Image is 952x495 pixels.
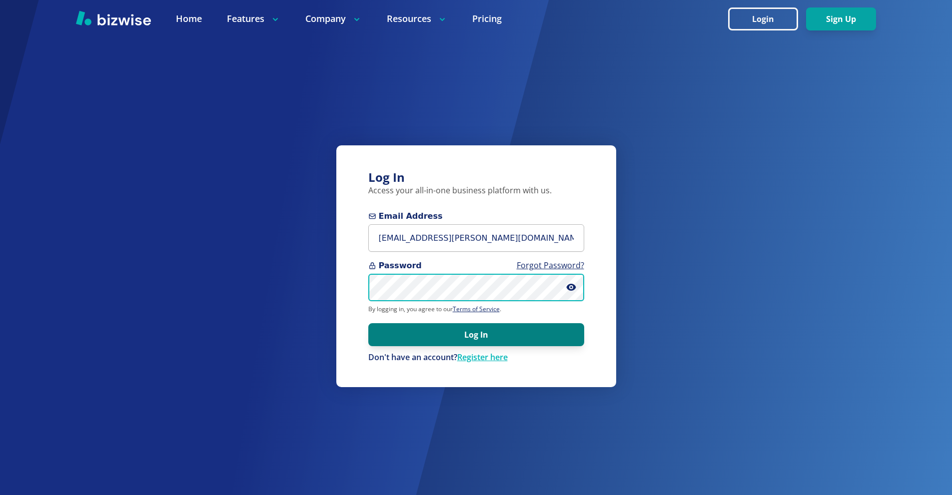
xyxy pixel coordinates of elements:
[176,12,202,25] a: Home
[806,14,876,24] a: Sign Up
[368,169,584,186] h3: Log In
[368,323,584,346] button: Log In
[457,352,508,363] a: Register here
[806,7,876,30] button: Sign Up
[368,224,584,252] input: you@example.com
[387,12,447,25] p: Resources
[368,185,584,196] p: Access your all-in-one business platform with us.
[368,260,584,272] span: Password
[227,12,280,25] p: Features
[728,14,806,24] a: Login
[472,12,502,25] a: Pricing
[368,305,584,313] p: By logging in, you agree to our .
[368,352,584,363] div: Don't have an account?Register here
[76,10,151,25] img: Bizwise Logo
[368,210,584,222] span: Email Address
[453,305,500,313] a: Terms of Service
[728,7,798,30] button: Login
[305,12,362,25] p: Company
[517,260,584,271] a: Forgot Password?
[368,352,584,363] p: Don't have an account?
